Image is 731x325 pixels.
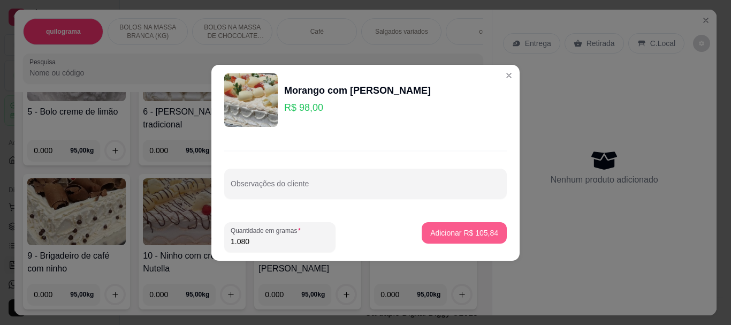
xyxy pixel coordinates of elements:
[500,67,517,84] button: Close
[284,100,431,115] p: R$ 98,00
[430,228,498,238] p: Adicionar R$ 105,84
[231,236,329,247] input: Quantidade em gramas
[284,83,431,98] div: Morango com [PERSON_NAME]
[422,222,507,244] button: Adicionar R$ 105,84
[231,226,304,235] label: Quantidade em gramas
[231,183,500,193] input: Observações do cliente
[224,73,278,127] img: product-image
